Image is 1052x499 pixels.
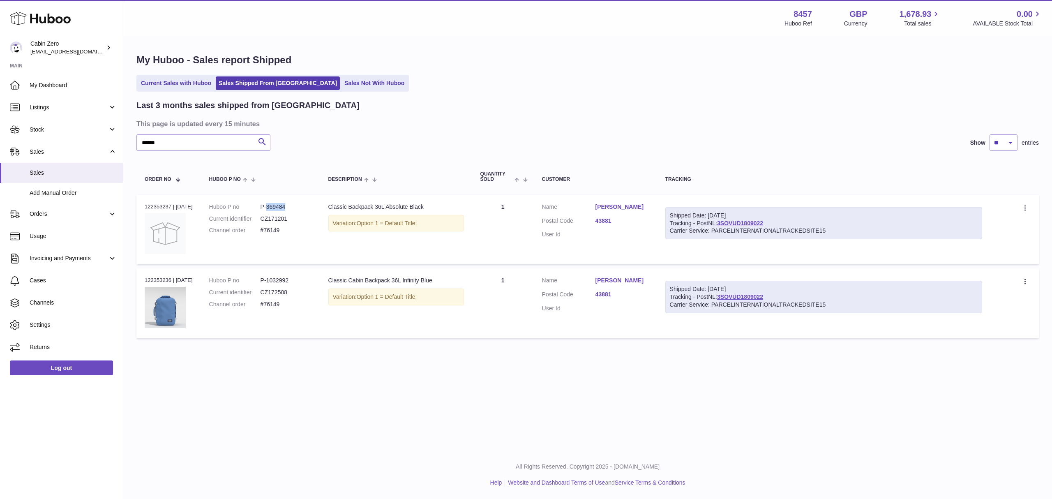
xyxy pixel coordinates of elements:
td: 1 [472,268,534,338]
a: Log out [10,360,113,375]
span: Quantity Sold [480,171,513,182]
span: 0.00 [1017,9,1033,20]
span: Option 1 = Default Title; [357,220,417,226]
div: Tracking [665,177,983,182]
label: Show [970,139,985,147]
span: Order No [145,177,171,182]
dd: CZ171201 [261,215,312,223]
dt: Name [542,277,595,286]
a: 43881 [595,217,649,225]
a: 3SOVUD1809022 [717,293,763,300]
span: AVAILABLE Stock Total [973,20,1042,28]
dt: User Id [542,231,595,238]
dt: Channel order [209,226,261,234]
img: CLASSIC-36L-SHIBORI-BLUE-FRONT.jpg [145,287,186,328]
div: Classic Backpack 36L Absolute Black [328,203,464,211]
dt: Name [542,203,595,213]
dd: CZ172508 [261,289,312,296]
a: [PERSON_NAME] [595,203,649,211]
div: Shipped Date: [DATE] [670,285,978,293]
dt: Current identifier [209,215,261,223]
dd: P-1032992 [261,277,312,284]
li: and [505,479,685,487]
span: Usage [30,232,117,240]
img: internalAdmin-8457@internal.huboo.com [10,42,22,54]
span: Invoicing and Payments [30,254,108,262]
span: Add Manual Order [30,189,117,197]
span: Listings [30,104,108,111]
dt: User Id [542,305,595,312]
dt: Postal Code [542,291,595,300]
h1: My Huboo - Sales report Shipped [136,53,1039,67]
a: 3SOVUD1809022 [717,220,763,226]
dt: Huboo P no [209,203,261,211]
strong: 8457 [794,9,812,20]
a: Current Sales with Huboo [138,76,214,90]
span: Settings [30,321,117,329]
dd: P-369484 [261,203,312,211]
a: 43881 [595,291,649,298]
div: Tracking - PostNL: [665,207,983,240]
div: Tracking - PostNL: [665,281,983,313]
div: Variation: [328,215,464,232]
span: Total sales [904,20,941,28]
img: no-photo.jpg [145,213,186,254]
span: Channels [30,299,117,307]
div: Variation: [328,289,464,305]
span: Sales [30,169,117,177]
div: Shipped Date: [DATE] [670,212,978,219]
dd: #76149 [261,226,312,234]
div: Customer [542,177,649,182]
div: Huboo Ref [784,20,812,28]
a: [PERSON_NAME] [595,277,649,284]
div: Currency [844,20,867,28]
a: Service Terms & Conditions [615,479,685,486]
span: Returns [30,343,117,351]
dt: Current identifier [209,289,261,296]
dt: Postal Code [542,217,595,227]
div: 122353237 | [DATE] [145,203,193,210]
span: Description [328,177,362,182]
p: All Rights Reserved. Copyright 2025 - [DOMAIN_NAME] [130,463,1045,471]
a: Website and Dashboard Terms of Use [508,479,605,486]
dt: Channel order [209,300,261,308]
div: Carrier Service: PARCELINTERNATIONALTRACKEDSITE15 [670,227,978,235]
span: entries [1022,139,1039,147]
span: 1,678.93 [900,9,932,20]
h3: This page is updated every 15 minutes [136,119,1037,128]
span: Orders [30,210,108,218]
div: Cabin Zero [30,40,104,55]
span: [EMAIL_ADDRESS][DOMAIN_NAME] [30,48,121,55]
dt: Huboo P no [209,277,261,284]
strong: GBP [849,9,867,20]
span: Option 1 = Default Title; [357,293,417,300]
a: 0.00 AVAILABLE Stock Total [973,9,1042,28]
h2: Last 3 months sales shipped from [GEOGRAPHIC_DATA] [136,100,360,111]
span: My Dashboard [30,81,117,89]
a: Sales Not With Huboo [341,76,407,90]
div: Carrier Service: PARCELINTERNATIONALTRACKEDSITE15 [670,301,978,309]
dd: #76149 [261,300,312,308]
a: Help [490,479,502,486]
span: Huboo P no [209,177,241,182]
td: 1 [472,195,534,264]
span: Sales [30,148,108,156]
span: Stock [30,126,108,134]
div: Classic Cabin Backpack 36L Infinity Blue [328,277,464,284]
span: Cases [30,277,117,284]
a: Sales Shipped From [GEOGRAPHIC_DATA] [216,76,340,90]
div: 122353236 | [DATE] [145,277,193,284]
a: 1,678.93 Total sales [900,9,941,28]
